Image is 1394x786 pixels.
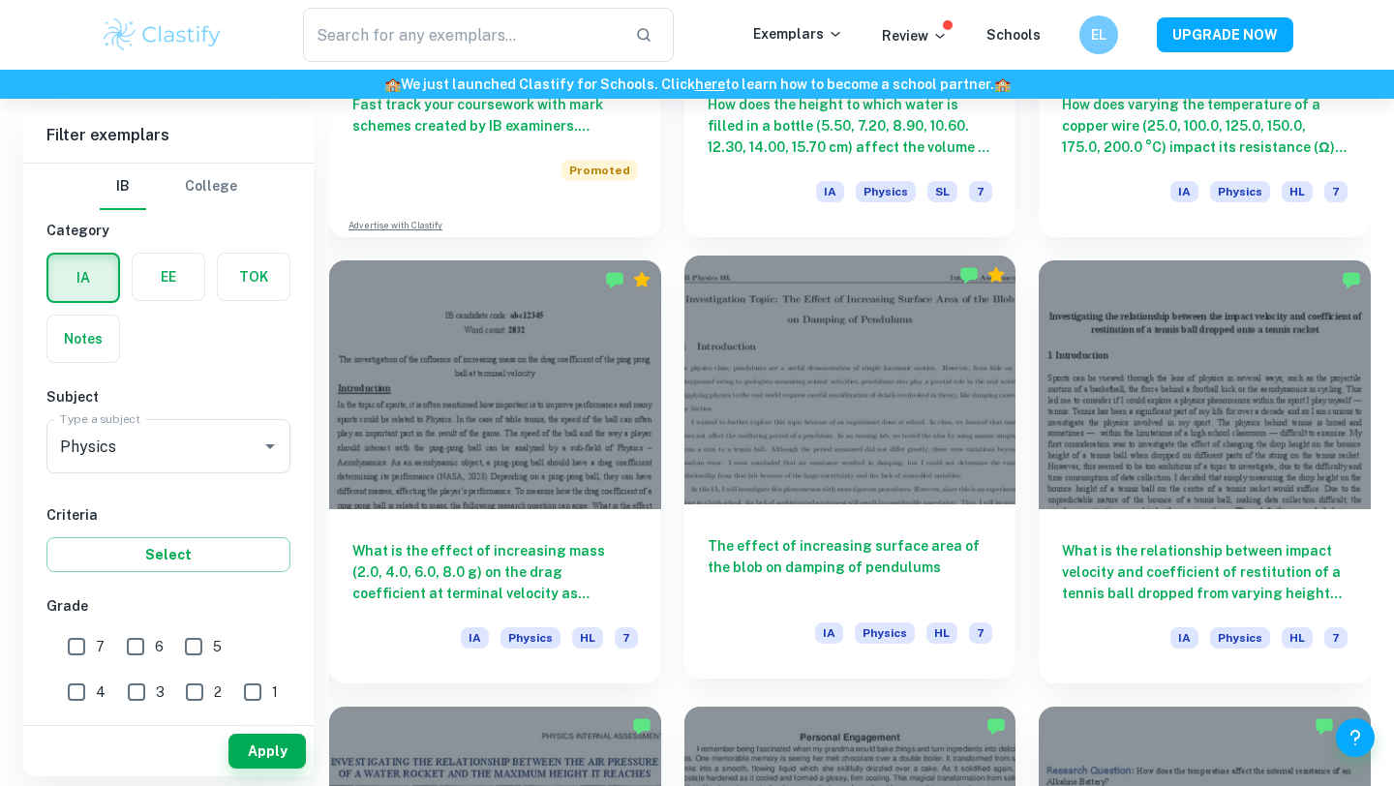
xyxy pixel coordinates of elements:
[986,27,1041,43] a: Schools
[329,260,661,683] a: What is the effect of increasing mass (2.0, 4.0, 6.0, 8.0 g) on the drag coefficient at terminal ...
[156,681,165,703] span: 3
[272,681,278,703] span: 1
[47,316,119,362] button: Notes
[96,636,105,657] span: 7
[1210,627,1270,649] span: Physics
[46,537,290,572] button: Select
[96,681,106,703] span: 4
[816,181,844,202] span: IA
[46,220,290,241] h6: Category
[100,164,237,210] div: Filter type choice
[1282,627,1313,649] span: HL
[1170,181,1198,202] span: IA
[1342,716,1361,736] div: Premium
[994,76,1011,92] span: 🏫
[101,15,224,54] img: Clastify logo
[708,535,993,599] h6: The effect of increasing surface area of the blob on damping of pendulums
[228,734,306,769] button: Apply
[352,540,638,604] h6: What is the effect of increasing mass (2.0, 4.0, 6.0, 8.0 g) on the drag coefficient at terminal ...
[133,254,204,300] button: EE
[684,260,1016,683] a: The effect of increasing surface area of the blob on damping of pendulumsIAPhysicsHL7
[1282,181,1313,202] span: HL
[856,181,916,202] span: Physics
[986,716,1006,736] img: Marked
[632,270,652,289] div: Premium
[1336,718,1375,757] button: Help and Feedback
[1315,716,1334,736] img: Marked
[352,94,638,136] h6: Fast track your coursework with mark schemes created by IB examiners. Upgrade now
[23,108,314,163] h6: Filter exemplars
[1324,181,1348,202] span: 7
[60,410,140,427] label: Type a subject
[561,160,638,181] span: Promoted
[855,622,915,644] span: Physics
[218,254,289,300] button: TOK
[1324,627,1348,649] span: 7
[213,636,222,657] span: 5
[257,433,284,460] button: Open
[1039,260,1371,683] a: What is the relationship between impact velocity and coefficient of restitution of a tennis ball ...
[100,164,146,210] button: IB
[969,181,992,202] span: 7
[605,270,624,289] img: Marked
[303,8,620,62] input: Search for any exemplars...
[4,74,1390,95] h6: We just launched Clastify for Schools. Click to learn how to become a school partner.
[155,636,164,657] span: 6
[1342,270,1361,289] img: Marked
[48,255,118,301] button: IA
[46,386,290,408] h6: Subject
[708,94,993,158] h6: How does the height to which water is filled in a bottle (5.50, 7.20, 8.90, 10.60. 12.30, 14.00, ...
[986,265,1006,285] div: Premium
[927,181,957,202] span: SL
[1210,181,1270,202] span: Physics
[500,627,561,649] span: Physics
[632,716,652,736] img: Marked
[461,627,489,649] span: IA
[185,164,237,210] button: College
[815,622,843,644] span: IA
[1062,94,1348,158] h6: How does varying the temperature of a copper wire (25.0, 100.0, 125.0, 150.0, 175.0, 200.0 °C) im...
[572,627,603,649] span: HL
[882,25,948,46] p: Review
[1088,24,1110,45] h6: EL
[214,681,222,703] span: 2
[348,219,442,232] a: Advertise with Clastify
[926,622,957,644] span: HL
[959,265,979,285] img: Marked
[1170,627,1198,649] span: IA
[384,76,401,92] span: 🏫
[969,622,992,644] span: 7
[1157,17,1293,52] button: UPGRADE NOW
[695,76,725,92] a: here
[46,504,290,526] h6: Criteria
[46,595,290,617] h6: Grade
[753,23,843,45] p: Exemplars
[615,627,638,649] span: 7
[1062,540,1348,604] h6: What is the relationship between impact velocity and coefficient of restitution of a tennis ball ...
[1079,15,1118,54] button: EL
